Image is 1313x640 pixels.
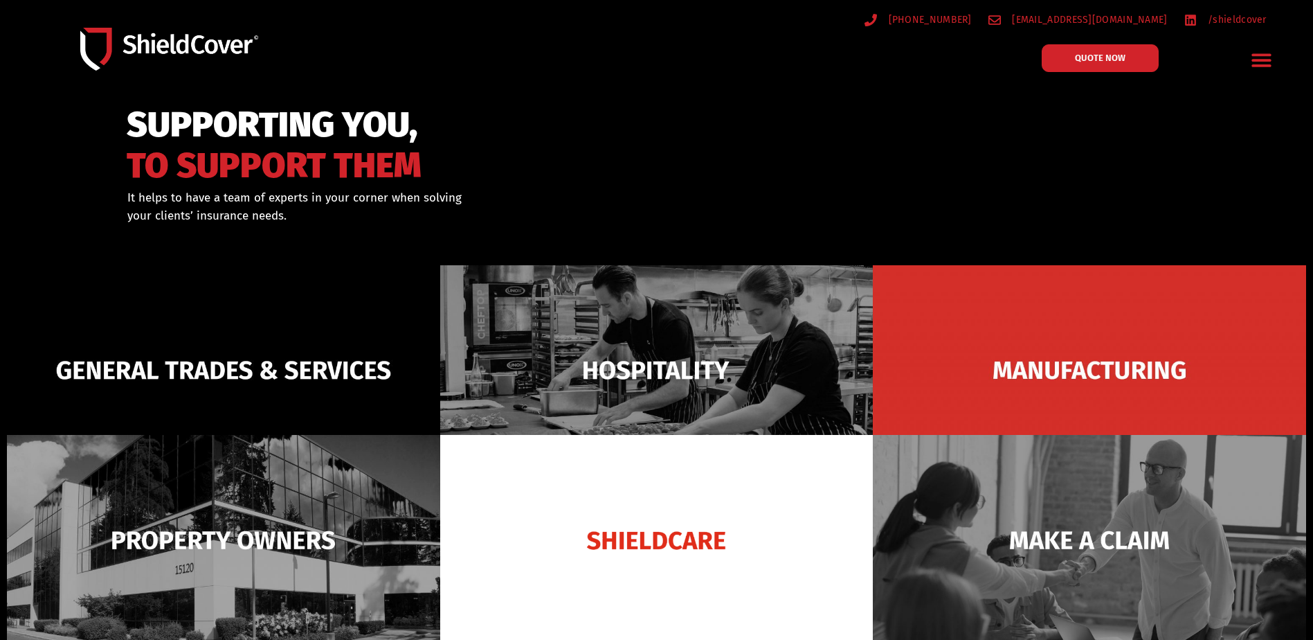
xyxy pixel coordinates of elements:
div: It helps to have a team of experts in your corner when solving [127,189,727,224]
span: [PHONE_NUMBER] [885,11,972,28]
span: [EMAIL_ADDRESS][DOMAIN_NAME] [1008,11,1167,28]
a: [EMAIL_ADDRESS][DOMAIN_NAME] [988,11,1168,28]
span: /shieldcover [1204,11,1267,28]
div: Menu Toggle [1245,44,1278,76]
a: QUOTE NOW [1042,44,1159,72]
p: your clients’ insurance needs. [127,207,727,225]
span: SUPPORTING YOU, [127,111,422,139]
span: QUOTE NOW [1075,53,1125,62]
a: /shieldcover [1184,11,1267,28]
a: [PHONE_NUMBER] [864,11,972,28]
img: Shield-Cover-Underwriting-Australia-logo-full [80,28,258,71]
